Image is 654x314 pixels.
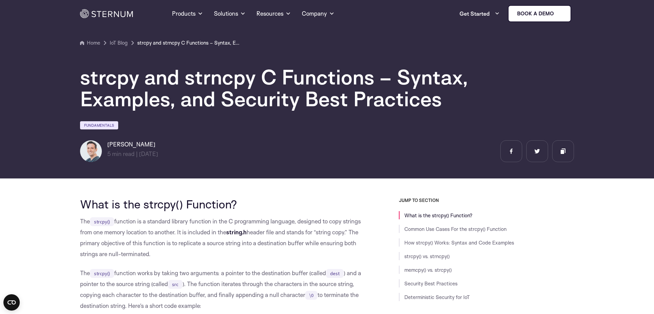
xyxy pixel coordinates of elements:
[302,1,334,26] a: Company
[80,216,368,260] p: The function is a standard library function in the C programming language, designed to copy strin...
[107,140,158,148] h6: [PERSON_NAME]
[172,1,203,26] a: Products
[139,150,158,157] span: [DATE]
[3,294,20,311] button: Open CMP widget
[80,198,368,210] h2: What is the strcpy() Function?
[404,294,470,300] a: Deterministic Security for IoT
[168,280,183,289] code: src
[404,267,452,273] a: memcpy() vs. strcpy()
[508,5,571,22] a: Book a demo
[110,39,128,47] a: IoT Blog
[214,1,246,26] a: Solutions
[404,253,450,260] a: strcpy() vs. strncpy()
[404,212,472,219] a: What is the strcpy() Function?
[256,1,291,26] a: Resources
[326,269,344,278] code: dest
[107,150,111,157] span: 5
[80,39,100,47] a: Home
[305,291,317,300] code: \0
[80,268,368,311] p: The function works by taking two arguments: a pointer to the destination buffer (called ) and a p...
[404,280,457,287] a: Security Best Practices
[460,7,500,20] a: Get Started
[404,226,507,232] a: Common Use Cases For the strcpy() Function
[399,198,574,203] h3: JUMP TO SECTION
[404,239,514,246] a: How strcpy() Works: Syntax and Code Examples
[557,11,562,16] img: sternum iot
[90,217,114,226] code: strcpy()
[226,229,247,236] strong: string.h
[80,121,118,129] a: Fundamentals
[137,39,239,47] a: strcpy and strncpy C Functions – Syntax, Examples, and Security Best Practices
[90,269,114,278] code: strcpy()
[107,150,138,157] span: min read |
[80,140,102,162] img: Igal Zeifman
[80,66,489,110] h1: strcpy and strncpy C Functions – Syntax, Examples, and Security Best Practices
